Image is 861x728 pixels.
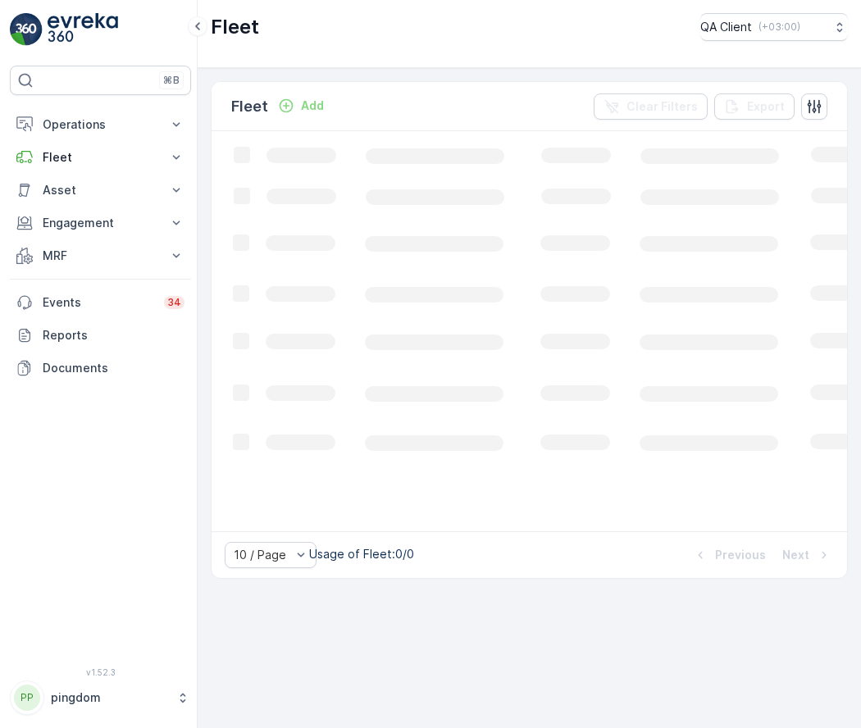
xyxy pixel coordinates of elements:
[700,13,848,41] button: QA Client(+03:00)
[10,667,191,677] span: v 1.52.3
[51,689,168,706] p: pingdom
[43,327,184,344] p: Reports
[594,93,708,120] button: Clear Filters
[10,352,191,384] a: Documents
[714,93,795,120] button: Export
[700,19,752,35] p: QA Client
[163,74,180,87] p: ⌘B
[690,545,768,565] button: Previous
[43,182,158,198] p: Asset
[10,13,43,46] img: logo
[715,547,766,563] p: Previous
[10,141,191,174] button: Fleet
[10,207,191,239] button: Engagement
[747,98,785,115] p: Export
[10,319,191,352] a: Reports
[231,95,268,118] p: Fleet
[10,239,191,272] button: MRF
[43,215,158,231] p: Engagement
[43,248,158,264] p: MRF
[309,546,414,562] p: Usage of Fleet : 0/0
[271,96,330,116] button: Add
[10,174,191,207] button: Asset
[781,545,834,565] button: Next
[43,116,158,133] p: Operations
[301,98,324,114] p: Add
[48,13,118,46] img: logo_light-DOdMpM7g.png
[10,286,191,319] a: Events34
[14,685,40,711] div: PP
[758,20,800,34] p: ( +03:00 )
[782,547,809,563] p: Next
[10,108,191,141] button: Operations
[167,296,181,309] p: 34
[43,360,184,376] p: Documents
[626,98,698,115] p: Clear Filters
[211,14,259,40] p: Fleet
[43,294,154,311] p: Events
[43,149,158,166] p: Fleet
[10,680,191,715] button: PPpingdom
